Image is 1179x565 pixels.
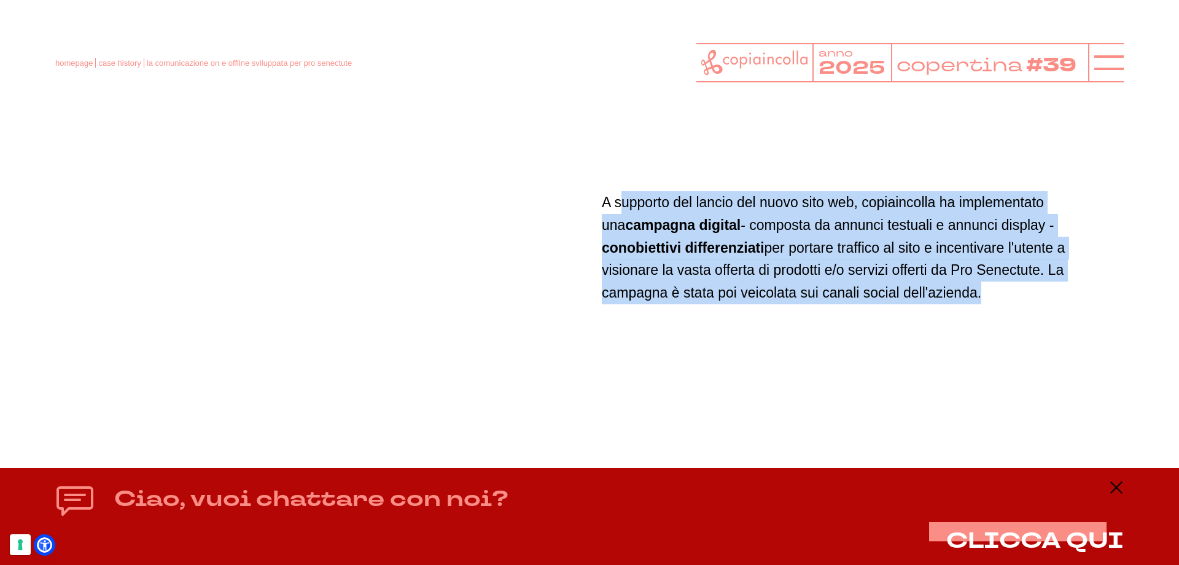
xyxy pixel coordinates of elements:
[946,526,1124,556] span: CLICCA QUI
[10,534,31,555] button: Le tue preferenze relative al consenso per le tecnologie di tracciamento
[819,56,885,81] tspan: 2025
[627,240,765,256] strong: obiettivi differenziati
[602,191,1124,304] p: A supporto del lancio del nuovo sito web, copiaincolla ha implementato una - composta da annunci ...
[55,58,93,68] a: homepage
[946,529,1124,553] button: CLICCA QUI
[114,484,508,515] h4: Ciao, vuoi chattare con noi?
[98,58,141,68] a: case history
[819,46,853,60] tspan: anno
[625,217,741,233] strong: campagna digital
[602,240,627,256] strong: con
[1030,52,1082,79] tspan: #39
[896,52,1026,77] tspan: copertina
[37,537,52,553] a: Open Accessibility Menu
[147,58,352,68] span: la comunicazione on e offline sviluppata per pro senectute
